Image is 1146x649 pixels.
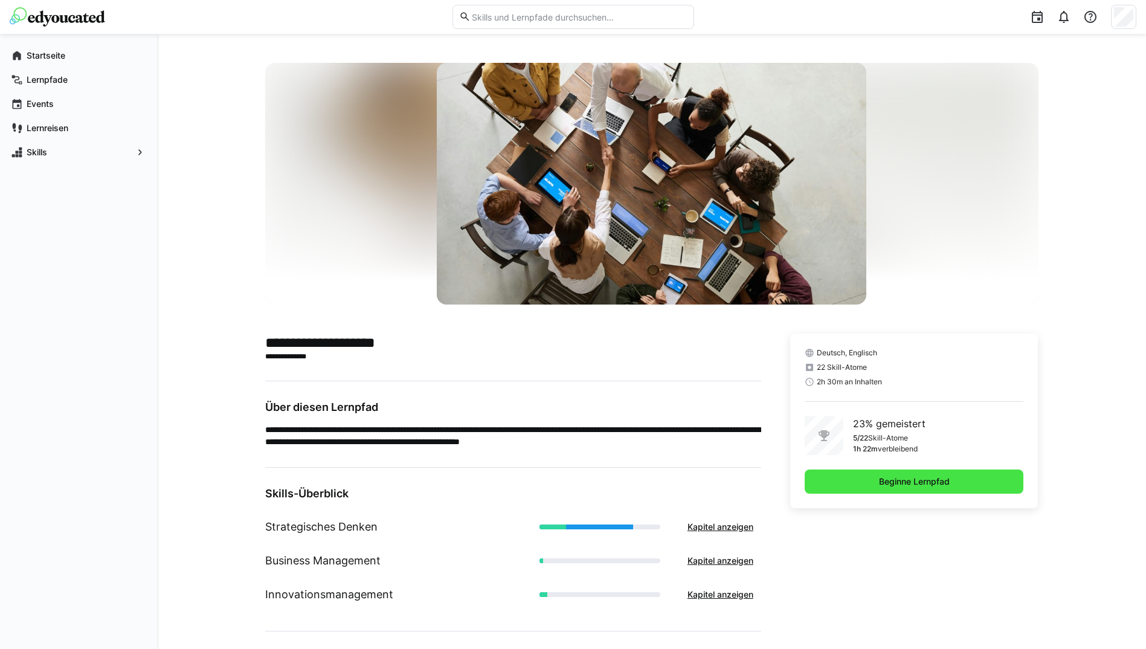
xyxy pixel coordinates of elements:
[817,348,877,358] span: Deutsch, Englisch
[265,587,393,602] h1: Innovationsmanagement
[686,521,755,533] span: Kapitel anzeigen
[265,487,761,500] h3: Skills-Überblick
[265,519,378,535] h1: Strategisches Denken
[853,433,868,443] p: 5/22
[817,377,882,387] span: 2h 30m an Inhalten
[878,444,918,454] p: verbleibend
[680,549,761,573] button: Kapitel anzeigen
[877,476,951,488] span: Beginne Lernpfad
[265,553,381,569] h1: Business Management
[868,433,908,443] p: Skill-Atome
[853,416,925,431] p: 23% gemeistert
[265,401,761,414] h3: Über diesen Lernpfad
[817,363,867,372] span: 22 Skill-Atome
[680,515,761,539] button: Kapitel anzeigen
[680,583,761,607] button: Kapitel anzeigen
[471,11,687,22] input: Skills und Lernpfade durchsuchen…
[686,555,755,567] span: Kapitel anzeigen
[805,470,1024,494] button: Beginne Lernpfad
[853,444,878,454] p: 1h 22m
[686,589,755,601] span: Kapitel anzeigen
